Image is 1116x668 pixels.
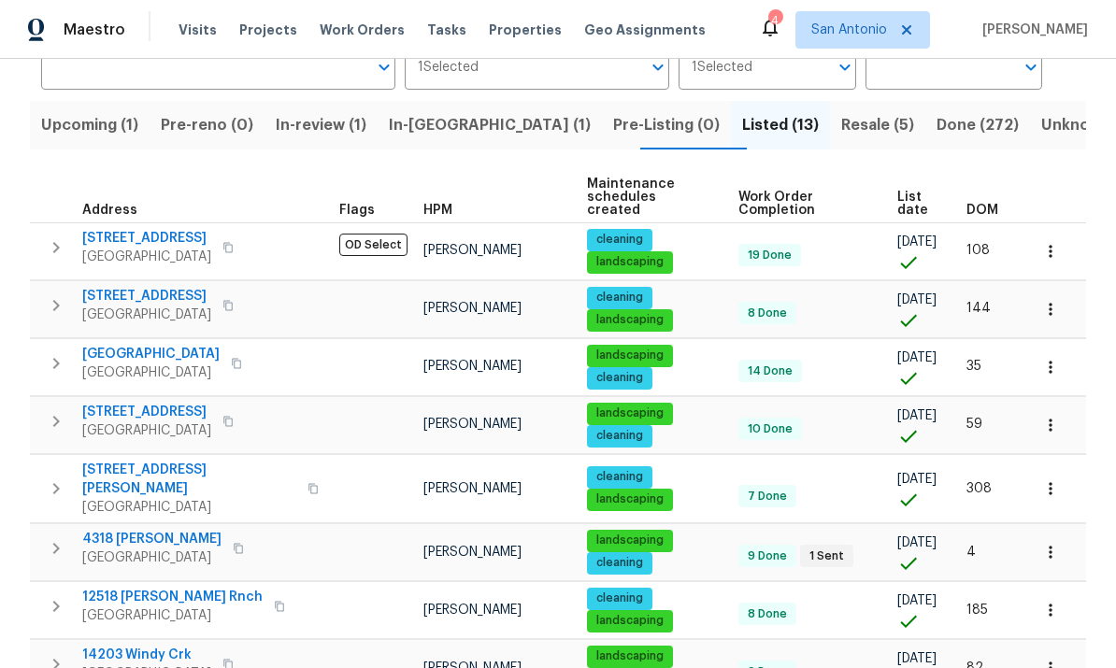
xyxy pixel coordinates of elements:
span: [DATE] [897,652,937,665]
span: [DATE] [897,594,937,607]
span: San Antonio [811,21,887,39]
span: 7 Done [740,489,794,505]
span: 8 Done [740,606,794,622]
span: [STREET_ADDRESS] [82,229,211,248]
span: Visits [179,21,217,39]
span: Address [82,204,137,217]
span: Geo Assignments [584,21,706,39]
span: [DATE] [897,293,937,306]
span: Tasks [427,23,466,36]
span: [DATE] [897,235,937,249]
span: In-review (1) [276,112,366,138]
span: Resale (5) [841,112,914,138]
span: landscaping [589,533,671,548]
span: DOM [966,204,998,217]
span: 9 Done [740,548,794,564]
span: Pre-reno (0) [161,112,253,138]
span: 108 [966,244,990,257]
span: 4318 [PERSON_NAME] [82,530,222,548]
span: 35 [966,360,981,373]
span: [GEOGRAPHIC_DATA] [82,548,222,567]
span: [PERSON_NAME] [423,604,522,617]
span: cleaning [589,370,651,386]
span: Maintenance schedules created [587,178,707,217]
span: [DATE] [897,473,937,486]
span: [PERSON_NAME] [423,244,522,257]
span: 308 [966,482,992,495]
button: Open [832,54,858,80]
span: [GEOGRAPHIC_DATA] [82,606,263,625]
span: Projects [239,21,297,39]
span: landscaping [589,348,671,363]
span: 59 [966,418,982,431]
button: Open [1018,54,1044,80]
span: landscaping [589,648,671,664]
span: cleaning [589,469,651,485]
span: 4 [966,546,976,559]
span: [DATE] [897,536,937,549]
span: Done (272) [937,112,1019,138]
span: 14 Done [740,363,800,379]
span: cleaning [589,590,651,606]
span: [PERSON_NAME] [975,21,1088,39]
span: landscaping [589,312,671,328]
span: [GEOGRAPHIC_DATA] [82,363,220,382]
span: 10 Done [740,421,800,437]
span: cleaning [589,232,651,248]
span: Upcoming (1) [41,112,138,138]
span: 144 [966,302,991,315]
span: [GEOGRAPHIC_DATA] [82,498,296,517]
span: 14203 Windy Crk [82,646,211,664]
span: [PERSON_NAME] [423,418,522,431]
span: Flags [339,204,375,217]
span: [PERSON_NAME] [423,360,522,373]
span: Work Order Completion [738,191,866,217]
span: Maestro [64,21,125,39]
span: [PERSON_NAME] [423,546,522,559]
span: [GEOGRAPHIC_DATA] [82,248,211,266]
span: cleaning [589,428,651,444]
span: landscaping [589,405,671,421]
span: [DATE] [897,351,937,364]
span: Pre-Listing (0) [613,112,720,138]
span: 1 Selected [418,60,479,76]
span: [STREET_ADDRESS][PERSON_NAME] [82,461,296,498]
span: [GEOGRAPHIC_DATA] [82,306,211,324]
span: 185 [966,604,988,617]
span: [STREET_ADDRESS] [82,403,211,421]
span: In-[GEOGRAPHIC_DATA] (1) [389,112,591,138]
div: 4 [768,11,781,30]
span: [PERSON_NAME] [423,482,522,495]
span: [DATE] [897,409,937,422]
span: [GEOGRAPHIC_DATA] [82,345,220,363]
button: Open [645,54,671,80]
button: Open [371,54,397,80]
span: Work Orders [320,21,405,39]
span: List date [897,191,935,217]
span: 8 Done [740,306,794,321]
span: landscaping [589,254,671,270]
span: [GEOGRAPHIC_DATA] [82,421,211,440]
span: Listed (13) [742,112,819,138]
span: [PERSON_NAME] [423,302,522,315]
span: 1 Sent [802,548,851,564]
span: cleaning [589,290,651,306]
span: 12518 [PERSON_NAME] Rnch [82,588,263,606]
span: cleaning [589,555,651,571]
span: HPM [423,204,452,217]
span: OD Select [339,234,408,256]
span: Properties [489,21,562,39]
span: [STREET_ADDRESS] [82,287,211,306]
span: 1 Selected [692,60,752,76]
span: landscaping [589,491,671,507]
span: 19 Done [740,248,799,263]
span: landscaping [589,613,671,629]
